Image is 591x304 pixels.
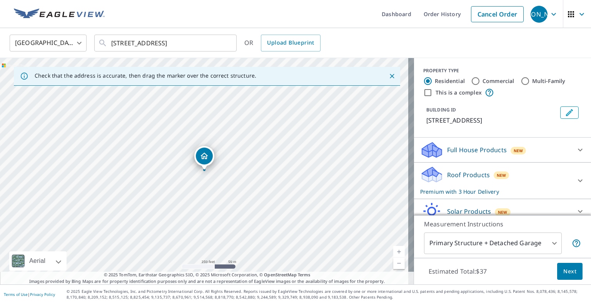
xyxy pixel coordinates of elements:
button: Next [557,263,583,280]
div: [GEOGRAPHIC_DATA] [10,32,87,54]
p: © 2025 Eagle View Technologies, Inc. and Pictometry International Corp. All Rights Reserved. Repo... [67,289,587,300]
p: Full House Products [447,145,507,154]
a: Privacy Policy [30,292,55,297]
p: Premium with 3 Hour Delivery [420,188,571,196]
img: EV Logo [14,8,105,20]
span: New [498,209,508,215]
p: Estimated Total: $37 [422,263,493,280]
div: Dropped pin, building 1, Residential property, 5825 Hedley Rd Springfield, IL 62711 [194,146,214,170]
a: Current Level 17, Zoom In [393,246,405,257]
div: Roof ProductsNewPremium with 3 Hour Delivery [420,166,585,196]
label: Multi-Family [532,77,566,85]
p: Measurement Instructions [424,219,581,229]
input: Search by address or latitude-longitude [111,32,221,54]
a: Cancel Order [471,6,524,22]
span: Upload Blueprint [267,38,314,48]
a: Upload Blueprint [261,35,320,51]
div: Primary Structure + Detached Garage [424,233,562,254]
a: Current Level 17, Zoom Out [393,257,405,269]
button: Edit building 1 [560,106,579,119]
label: Commercial [482,77,514,85]
div: PROPERTY TYPE [423,67,582,74]
label: Residential [435,77,465,85]
span: © 2025 TomTom, Earthstar Geographics SIO, © 2025 Microsoft Corporation, © [104,272,311,278]
div: Full House ProductsNew [420,141,585,159]
span: New [497,172,506,178]
div: [PERSON_NAME] [531,6,548,23]
span: New [514,148,523,154]
p: [STREET_ADDRESS] [426,116,557,125]
a: OpenStreetMap [264,272,296,277]
a: Terms of Use [4,292,28,297]
div: OR [244,35,321,51]
div: Solar ProductsNew [420,202,585,221]
p: Solar Products [447,207,491,216]
div: Aerial [27,251,48,271]
div: Aerial [9,251,67,271]
span: Your report will include the primary structure and a detached garage if one exists. [572,239,581,248]
a: Terms [298,272,311,277]
p: Check that the address is accurate, then drag the marker over the correct structure. [35,72,256,79]
button: Close [387,71,397,81]
p: BUILDING ID [426,106,456,113]
label: This is a complex [436,89,482,96]
p: Roof Products [447,170,490,179]
span: Next [563,267,576,276]
p: | [4,292,55,297]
